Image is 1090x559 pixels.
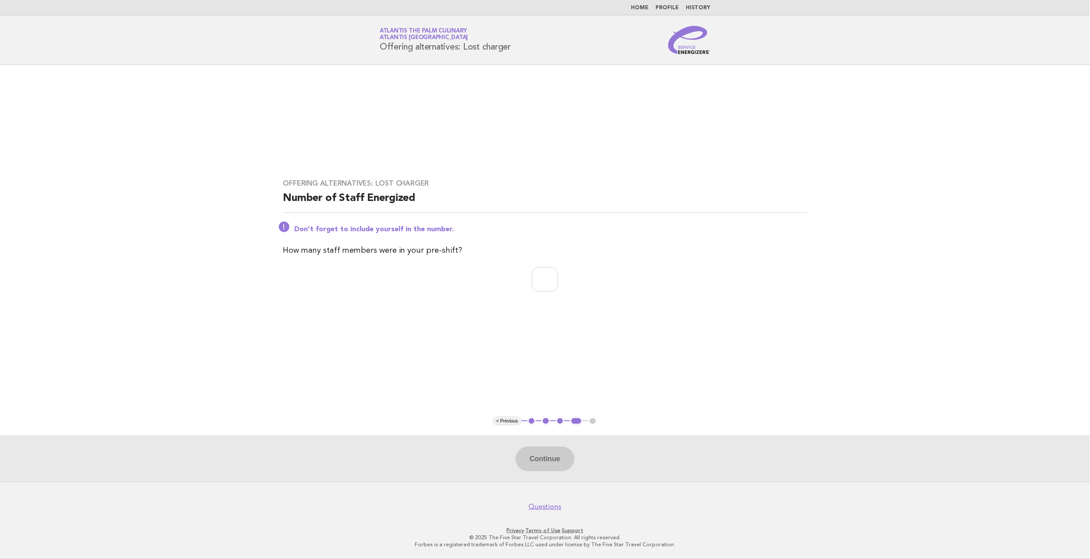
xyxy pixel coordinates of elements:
p: © 2025 The Five Star Travel Corporation. All rights reserved. [277,534,813,541]
p: Forbes is a registered trademark of Forbes LLC used under license by The Five Star Travel Corpora... [277,541,813,548]
button: 4 [570,417,583,426]
a: Atlantis The Palm CulinaryAtlantis [GEOGRAPHIC_DATA] [380,28,468,40]
a: Support [562,527,584,534]
a: History [686,5,710,11]
a: Profile [655,5,679,11]
span: Atlantis [GEOGRAPHIC_DATA] [380,35,468,41]
img: Service Energizers [668,26,710,54]
p: Don't forget to include yourself in the number. [295,225,807,234]
p: · · [277,527,813,534]
a: Home [631,5,648,11]
h3: Offering alternatives: Lost charger [283,179,807,188]
h1: Offering alternatives: Lost charger [380,29,511,51]
button: 2 [541,417,550,426]
button: < Previous [493,417,521,426]
h2: Number of Staff Energized [283,191,807,213]
a: Questions [529,502,562,511]
button: 3 [556,417,565,426]
a: Privacy [507,527,524,534]
a: Terms of Use [526,527,561,534]
button: 1 [527,417,536,426]
p: How many staff members were in your pre-shift? [283,244,807,257]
